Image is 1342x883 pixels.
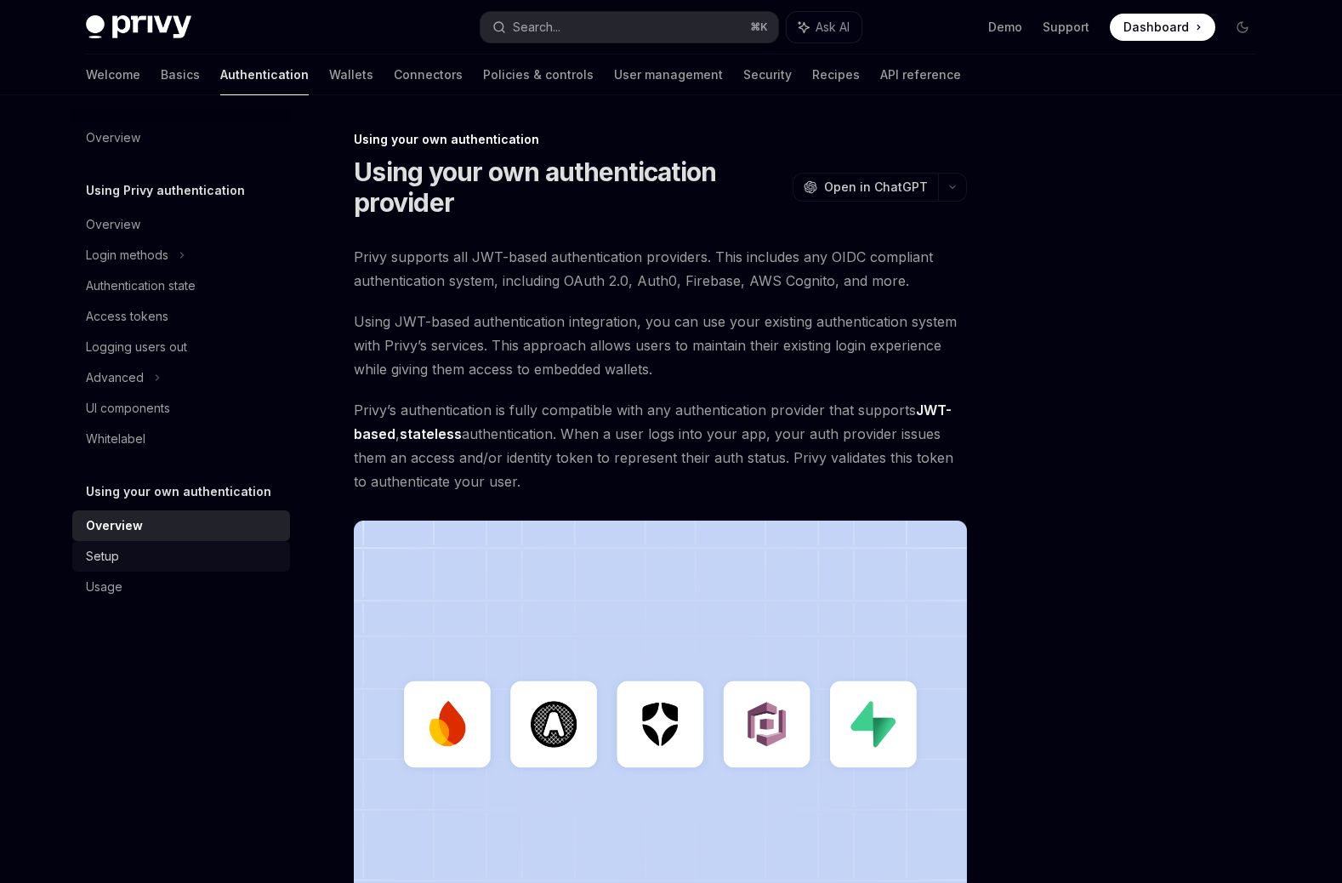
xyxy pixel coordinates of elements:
div: Usage [86,577,122,597]
a: Overview [72,510,290,541]
a: Overview [72,209,290,240]
button: Open in ChatGPT [793,173,938,202]
div: Overview [86,128,140,148]
div: Logging users out [86,337,187,357]
a: Basics [161,54,200,95]
div: Overview [86,214,140,235]
span: Open in ChatGPT [824,179,928,196]
div: Whitelabel [86,429,145,449]
div: Login methods [86,245,168,265]
a: Setup [72,541,290,572]
a: User management [614,54,723,95]
h1: Using your own authentication provider [354,157,786,218]
span: ⌘ K [750,20,768,34]
button: Ask AI [787,12,861,43]
button: Toggle dark mode [1229,14,1256,41]
span: Ask AI [816,19,850,36]
a: Whitelabel [72,424,290,454]
a: Connectors [394,54,463,95]
a: stateless [400,425,462,443]
div: Advanced [86,367,144,388]
a: Authentication state [72,271,290,301]
button: Search...⌘K [481,12,778,43]
a: Dashboard [1110,14,1215,41]
a: Welcome [86,54,140,95]
div: Overview [86,516,143,536]
h5: Using Privy authentication [86,180,245,201]
span: Privy supports all JWT-based authentication providers. This includes any OIDC compliant authentic... [354,245,967,293]
a: Security [743,54,792,95]
span: Privy’s authentication is fully compatible with any authentication provider that supports , authe... [354,398,967,493]
div: Setup [86,546,119,567]
a: UI components [72,393,290,424]
a: Wallets [329,54,373,95]
a: API reference [880,54,961,95]
a: Access tokens [72,301,290,332]
div: UI components [86,398,170,419]
a: Policies & controls [483,54,594,95]
img: dark logo [86,15,191,39]
a: Overview [72,122,290,153]
a: Authentication [220,54,309,95]
a: Support [1043,19,1089,36]
a: Usage [72,572,290,602]
div: Authentication state [86,276,196,296]
h5: Using your own authentication [86,481,271,502]
div: Using your own authentication [354,131,967,148]
span: Using JWT-based authentication integration, you can use your existing authentication system with ... [354,310,967,381]
a: Logging users out [72,332,290,362]
div: Search... [513,17,560,37]
a: Demo [988,19,1022,36]
div: Access tokens [86,306,168,327]
span: Dashboard [1123,19,1189,36]
a: Recipes [812,54,860,95]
